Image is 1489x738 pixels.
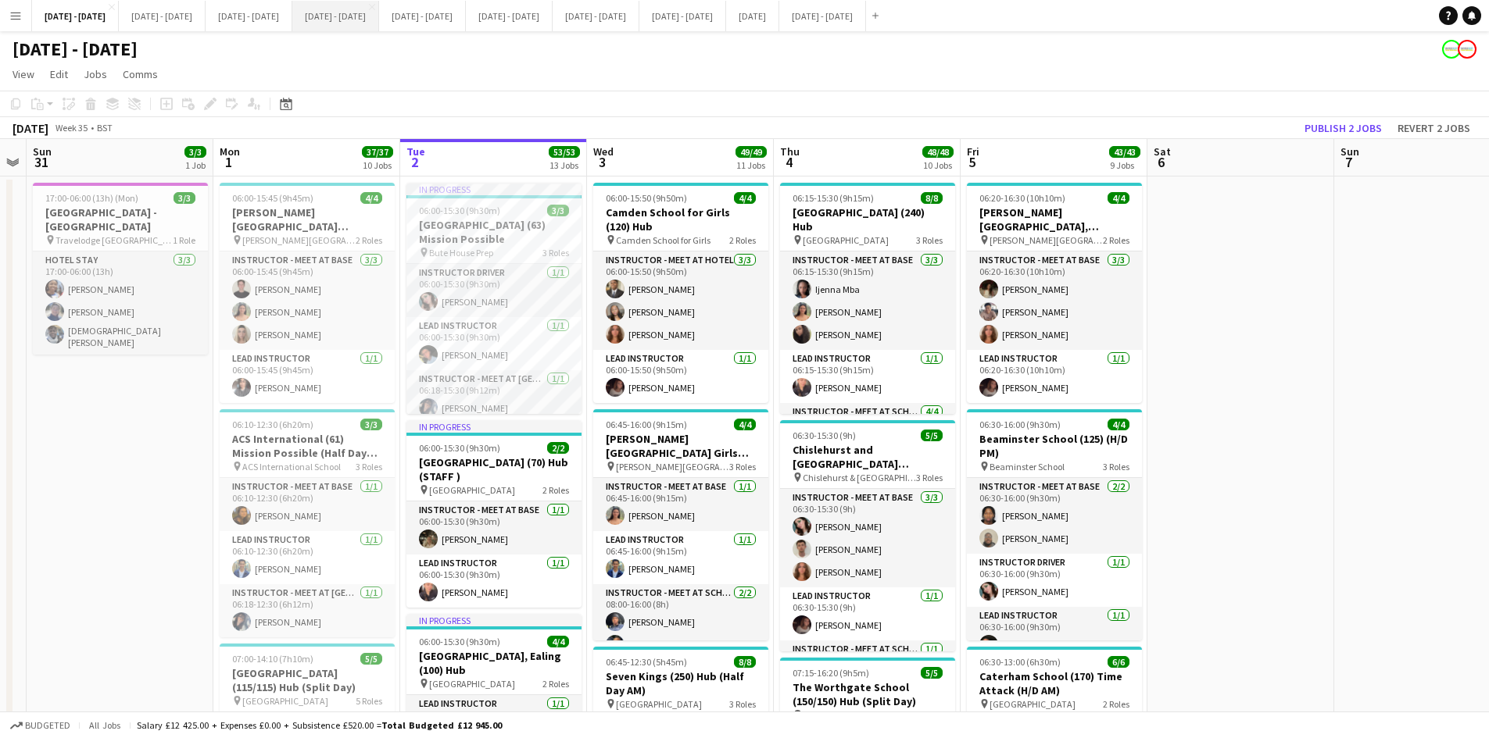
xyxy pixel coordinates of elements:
h3: ACS International (61) Mission Possible (Half Day AM) [220,432,395,460]
span: [GEOGRAPHIC_DATA] [429,484,515,496]
span: 2 Roles [1103,698,1129,710]
app-card-role: Lead Instructor1/106:10-12:30 (6h20m)[PERSON_NAME] [220,531,395,584]
span: Beaminster School [990,461,1065,472]
span: 06:20-16:30 (10h10m) [979,192,1065,204]
h3: The Worthgate School (150/150) Hub (Split Day) [780,680,955,708]
span: 17:00-06:00 (13h) (Mon) [45,192,138,204]
span: 2 Roles [916,709,943,721]
span: 06:00-15:30 (9h30m) [419,636,500,647]
app-job-card: 17:00-06:00 (13h) (Mon)3/3[GEOGRAPHIC_DATA] - [GEOGRAPHIC_DATA] Travelodge [GEOGRAPHIC_DATA] [GEO... [33,183,208,355]
button: [DATE] - [DATE] [553,1,639,31]
span: Wed [593,144,614,159]
div: Salary £12 425.00 + Expenses £0.00 + Subsistence £520.00 = [137,719,502,731]
span: ACS International School [242,461,341,472]
span: 4/4 [734,192,756,204]
div: 06:00-15:45 (9h45m)4/4[PERSON_NAME][GEOGRAPHIC_DATA][PERSON_NAME] (100) Hub [PERSON_NAME][GEOGRAP... [220,183,395,403]
h3: [PERSON_NAME][GEOGRAPHIC_DATA] Girls (120/120) Hub (Split Day) [593,432,768,460]
button: [DATE] [726,1,779,31]
span: Mon [220,144,240,159]
app-card-role: Instructor Driver1/106:00-15:30 (9h30m)[PERSON_NAME] [406,264,582,317]
div: 9 Jobs [1110,159,1140,171]
button: [DATE] - [DATE] [206,1,292,31]
span: 06:45-16:00 (9h15m) [606,419,687,430]
span: 06:10-12:30 (6h20m) [232,419,313,430]
div: In progress [406,614,582,626]
app-job-card: In progress06:00-15:30 (9h30m)2/2[GEOGRAPHIC_DATA] (70) Hub (STAFF ) [GEOGRAPHIC_DATA]2 RolesInst... [406,420,582,608]
h3: [PERSON_NAME][GEOGRAPHIC_DATA], [PERSON_NAME] (126/94) Hub (Split Day) [967,205,1142,234]
span: 2/2 [547,442,569,454]
span: [PERSON_NAME][GEOGRAPHIC_DATA] for Girls [616,461,729,472]
h3: [GEOGRAPHIC_DATA] (240) Hub [780,205,955,234]
span: 2 Roles [1103,234,1129,246]
app-card-role: Instructor - Meet at Base3/306:20-16:30 (10h10m)[PERSON_NAME][PERSON_NAME][PERSON_NAME] [967,251,1142,350]
h3: [GEOGRAPHIC_DATA] (63) Mission Possible [406,218,582,246]
span: [GEOGRAPHIC_DATA] [242,695,328,707]
h3: Seven Kings (250) Hub (Half Day AM) [593,669,768,697]
app-job-card: 06:15-15:30 (9h15m)8/8[GEOGRAPHIC_DATA] (240) Hub [GEOGRAPHIC_DATA]3 RolesInstructor - Meet at Ba... [780,183,955,414]
span: 3 [591,153,614,171]
span: 6 [1151,153,1171,171]
app-card-role: Instructor - Meet at Base3/306:00-15:45 (9h45m)[PERSON_NAME][PERSON_NAME][PERSON_NAME] [220,251,395,350]
app-card-role: Lead Instructor1/106:45-16:00 (9h15m)[PERSON_NAME] [593,531,768,584]
span: 4/4 [360,192,382,204]
span: 48/48 [922,146,954,158]
div: 06:00-15:50 (9h50m)4/4Camden School for Girls (120) Hub Camden School for Girls2 RolesInstructor ... [593,183,768,403]
app-card-role: Hotel Stay3/317:00-06:00 (13h)[PERSON_NAME][PERSON_NAME][DEMOGRAPHIC_DATA][PERSON_NAME] [33,251,208,355]
app-job-card: 06:30-15:30 (9h)5/5Chislehurst and [GEOGRAPHIC_DATA] (130/130) Hub (split day) Chislehurst & [GEO... [780,420,955,651]
span: Fri [967,144,979,159]
span: 3 Roles [356,461,382,472]
span: 3 Roles [916,234,943,246]
span: Sun [33,144,52,159]
span: 07:15-16:20 (9h5m) [793,667,869,679]
span: Travelodge [GEOGRAPHIC_DATA] [GEOGRAPHIC_DATA] [55,234,173,246]
div: 10 Jobs [363,159,392,171]
h3: [GEOGRAPHIC_DATA] - [GEOGRAPHIC_DATA] [33,205,208,234]
span: Total Budgeted £12 945.00 [381,719,502,731]
span: [GEOGRAPHIC_DATA] [990,698,1076,710]
h3: [GEOGRAPHIC_DATA], Ealing (100) Hub [406,649,582,677]
span: Week 35 [52,122,91,134]
span: All jobs [86,719,123,731]
span: 1 Role [173,234,195,246]
div: In progress [406,420,582,433]
span: 2 Roles [356,234,382,246]
button: [DATE] - [DATE] [779,1,866,31]
button: [DATE] - [DATE] [119,1,206,31]
span: 43/43 [1109,146,1140,158]
span: 2 [404,153,425,171]
app-job-card: 06:45-16:00 (9h15m)4/4[PERSON_NAME][GEOGRAPHIC_DATA] Girls (120/120) Hub (Split Day) [PERSON_NAME... [593,409,768,640]
h3: [GEOGRAPHIC_DATA] (115/115) Hub (Split Day) [220,666,395,694]
span: 3 Roles [542,247,569,258]
span: Comms [123,67,158,81]
app-card-role: Instructor - Meet at [GEOGRAPHIC_DATA]1/106:18-12:30 (6h12m)[PERSON_NAME] [220,584,395,637]
span: 3/3 [547,205,569,216]
app-card-role: Instructor - Meet at [GEOGRAPHIC_DATA]1/106:18-15:30 (9h12m)[PERSON_NAME] [406,370,582,423]
span: Bute House Prep [429,247,493,258]
span: 06:00-15:50 (9h50m) [606,192,687,204]
span: 5/5 [360,653,382,665]
app-card-role: Instructor - Meet at Base2/206:30-16:00 (9h30m)[PERSON_NAME][PERSON_NAME] [967,478,1142,554]
div: 13 Jobs [549,159,579,171]
span: 4/4 [734,419,756,430]
span: [GEOGRAPHIC_DATA] [803,709,889,721]
div: 11 Jobs [736,159,766,171]
span: 4/4 [1108,419,1129,430]
span: 06:30-16:00 (9h30m) [979,419,1061,430]
app-job-card: 06:10-12:30 (6h20m)3/3ACS International (61) Mission Possible (Half Day AM) ACS International Sch... [220,409,395,637]
app-card-role: Instructor - Meet at School2/208:00-16:00 (8h)[PERSON_NAME][PERSON_NAME] [593,584,768,660]
span: 3 Roles [916,472,943,483]
span: 3 Roles [1103,461,1129,472]
app-job-card: 06:30-16:00 (9h30m)4/4Beaminster School (125) (H/D PM) Beaminster School3 RolesInstructor - Meet ... [967,409,1142,640]
app-card-role: Lead Instructor1/106:15-15:30 (9h15m)[PERSON_NAME] [780,350,955,403]
span: Budgeted [25,720,70,731]
button: [DATE] - [DATE] [639,1,726,31]
div: In progress [406,183,582,195]
span: 2 Roles [729,234,756,246]
app-job-card: 06:20-16:30 (10h10m)4/4[PERSON_NAME][GEOGRAPHIC_DATA], [PERSON_NAME] (126/94) Hub (Split Day) [PE... [967,183,1142,403]
span: 5 [965,153,979,171]
button: [DATE] - [DATE] [379,1,466,31]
